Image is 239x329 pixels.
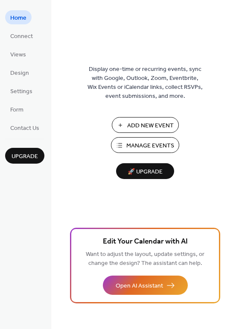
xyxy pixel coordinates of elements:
[121,166,169,178] span: 🚀 Upgrade
[103,276,188,295] button: Open AI Assistant
[12,152,38,161] span: Upgrade
[5,10,32,24] a: Home
[5,65,34,79] a: Design
[10,106,23,115] span: Form
[87,65,203,101] span: Display one-time or recurring events, sync with Google, Outlook, Zoom, Eventbrite, Wix Events or ...
[10,87,32,96] span: Settings
[10,124,39,133] span: Contact Us
[111,137,179,153] button: Manage Events
[5,29,38,43] a: Connect
[116,163,174,179] button: 🚀 Upgrade
[86,249,204,269] span: Want to adjust the layout, update settings, or change the design? The assistant can help.
[5,120,44,135] a: Contact Us
[10,32,33,41] span: Connect
[10,69,29,78] span: Design
[126,141,174,150] span: Manage Events
[10,14,26,23] span: Home
[103,236,188,248] span: Edit Your Calendar with AI
[112,117,179,133] button: Add New Event
[5,102,29,116] a: Form
[127,121,174,130] span: Add New Event
[5,84,38,98] a: Settings
[116,282,163,291] span: Open AI Assistant
[5,148,44,164] button: Upgrade
[10,50,26,59] span: Views
[5,47,31,61] a: Views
